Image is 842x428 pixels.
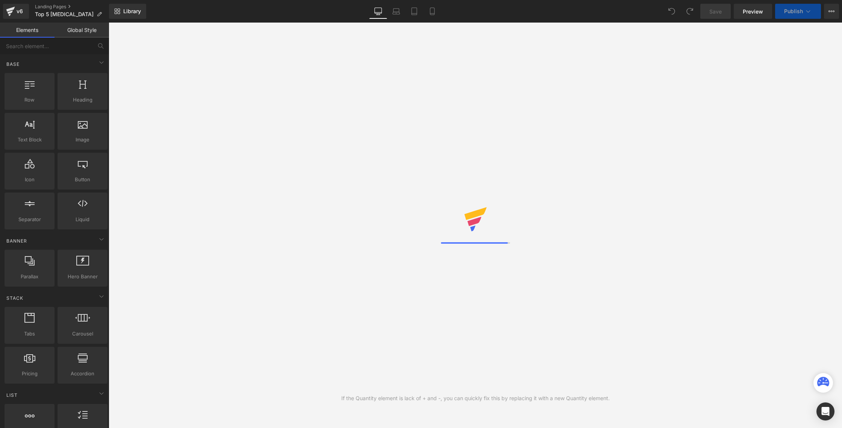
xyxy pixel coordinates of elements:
[816,402,834,420] div: Open Intercom Messenger
[109,4,146,19] a: New Library
[7,96,52,104] span: Row
[55,23,109,38] a: Global Style
[709,8,722,15] span: Save
[60,273,105,281] span: Hero Banner
[7,216,52,223] span: Separator
[7,136,52,144] span: Text Block
[743,8,763,15] span: Preview
[6,392,18,399] span: List
[7,370,52,378] span: Pricing
[387,4,405,19] a: Laptop
[423,4,441,19] a: Mobile
[7,176,52,184] span: Icon
[35,4,109,10] a: Landing Pages
[60,216,105,223] span: Liquid
[369,4,387,19] a: Desktop
[6,61,20,68] span: Base
[60,136,105,144] span: Image
[60,176,105,184] span: Button
[123,8,141,15] span: Library
[60,370,105,378] span: Accordion
[341,394,610,402] div: If the Quantity element is lack of + and -, you can quickly fix this by replacing it with a new Q...
[60,330,105,338] span: Carousel
[15,6,24,16] div: v6
[784,8,803,14] span: Publish
[7,330,52,338] span: Tabs
[734,4,772,19] a: Preview
[7,273,52,281] span: Parallax
[664,4,679,19] button: Undo
[35,11,94,17] span: Top 5 [MEDICAL_DATA]
[3,4,29,19] a: v6
[824,4,839,19] button: More
[60,96,105,104] span: Heading
[6,237,28,244] span: Banner
[682,4,697,19] button: Redo
[775,4,821,19] button: Publish
[405,4,423,19] a: Tablet
[6,294,24,302] span: Stack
